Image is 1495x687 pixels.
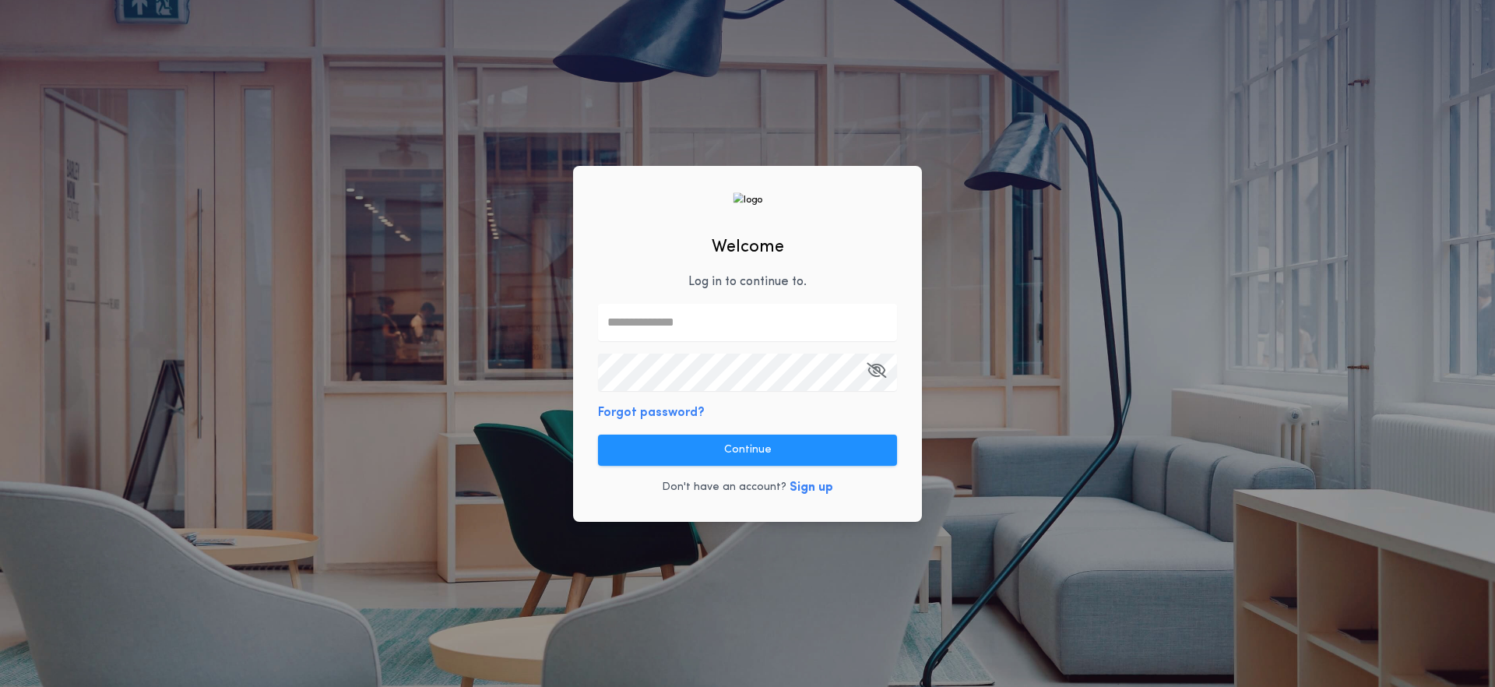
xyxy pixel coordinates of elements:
button: Forgot password? [598,403,705,422]
button: Sign up [790,478,833,497]
p: Log in to continue to . [688,273,807,291]
img: logo [733,192,762,207]
button: Continue [598,435,897,466]
h2: Welcome [712,234,784,260]
p: Don't have an account? [662,480,786,495]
